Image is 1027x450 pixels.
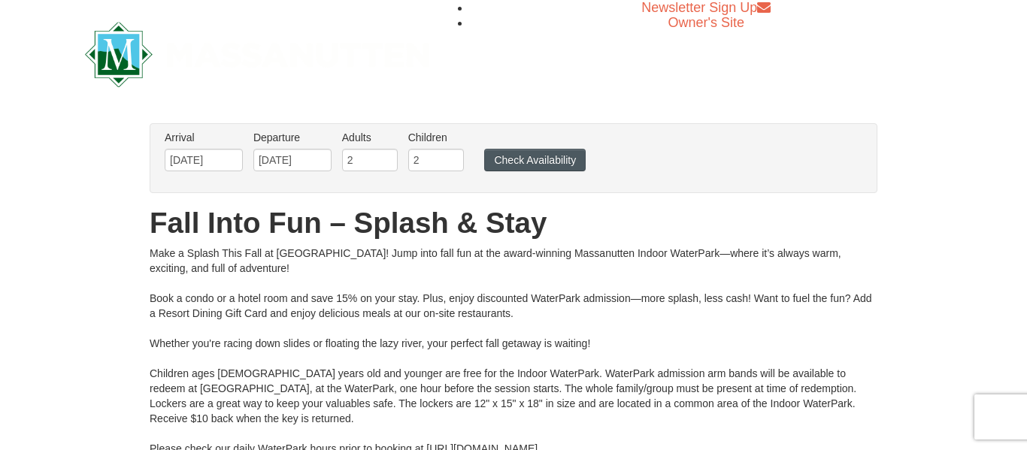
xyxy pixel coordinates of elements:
button: Check Availability [484,149,586,171]
h1: Fall Into Fun – Splash & Stay [150,208,877,238]
label: Arrival [165,130,243,145]
label: Adults [342,130,398,145]
img: Massanutten Resort Logo [85,22,429,87]
a: Massanutten Resort [85,35,429,70]
a: Owner's Site [668,15,744,30]
label: Children [408,130,464,145]
label: Departure [253,130,332,145]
